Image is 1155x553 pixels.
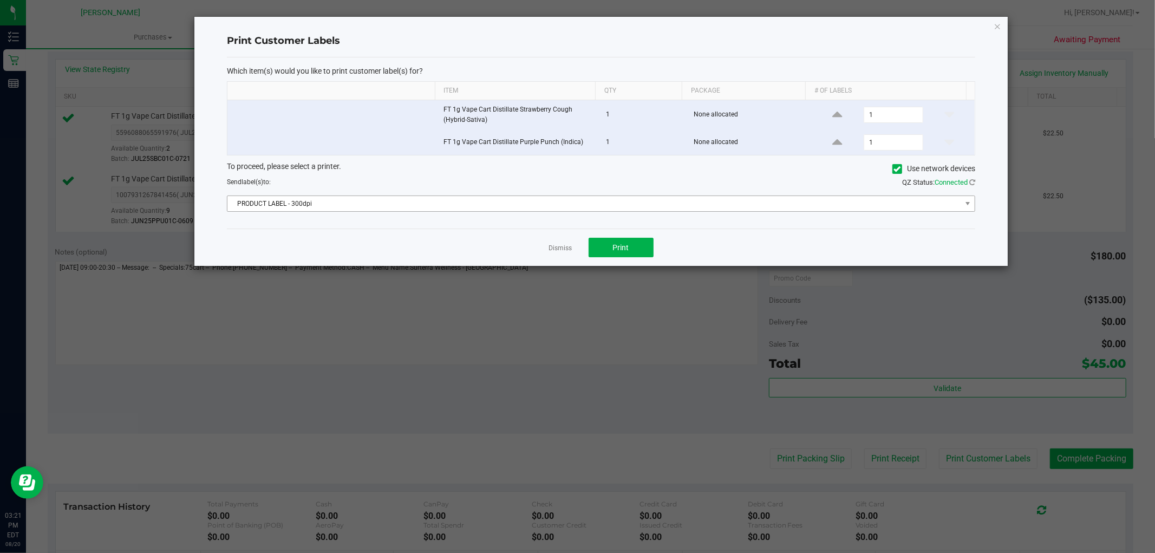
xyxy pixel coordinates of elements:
button: Print [589,238,654,257]
span: Print [613,243,629,252]
td: None allocated [687,100,812,130]
td: 1 [599,100,687,130]
label: Use network devices [892,163,975,174]
th: Package [682,82,805,100]
span: PRODUCT LABEL - 300dpi [227,196,961,211]
p: Which item(s) would you like to print customer label(s) for? [227,66,975,76]
span: Send to: [227,178,271,186]
td: None allocated [687,130,812,155]
span: QZ Status: [902,178,975,186]
td: 1 [599,130,687,155]
th: # of labels [805,82,965,100]
th: Item [435,82,595,100]
h4: Print Customer Labels [227,34,975,48]
td: FT 1g Vape Cart Distillate Purple Punch (Indica) [437,130,599,155]
th: Qty [595,82,682,100]
div: To proceed, please select a printer. [219,161,983,177]
span: label(s) [242,178,263,186]
span: Connected [935,178,968,186]
a: Dismiss [549,244,572,253]
td: FT 1g Vape Cart Distillate Strawberry Cough (Hybrid-Sativa) [437,100,599,130]
iframe: Resource center [11,466,43,499]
